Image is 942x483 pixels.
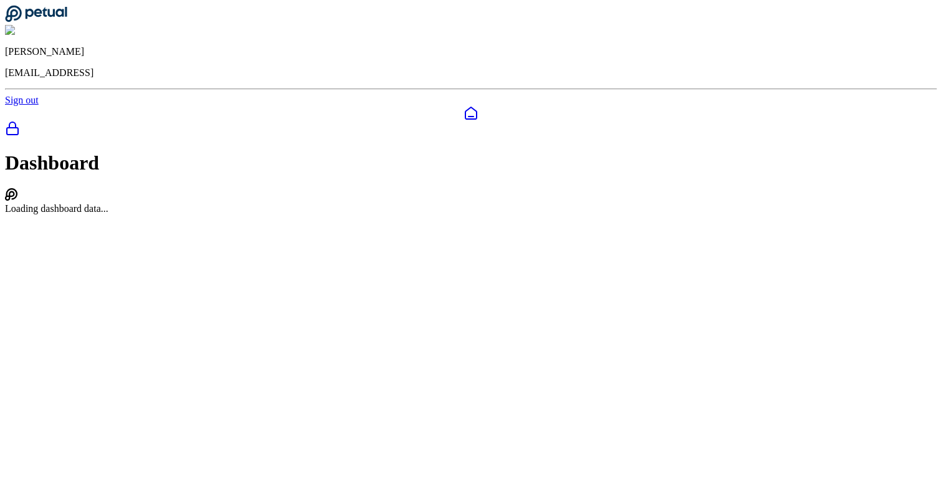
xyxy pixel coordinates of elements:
[5,14,67,24] a: Go to Dashboard
[5,203,937,214] div: Loading dashboard data...
[5,25,65,36] img: Snir Kodesh
[5,151,937,175] h1: Dashboard
[5,106,937,121] a: Dashboard
[5,95,39,105] a: Sign out
[5,46,937,57] p: [PERSON_NAME]
[5,67,937,79] p: [EMAIL_ADDRESS]
[5,121,937,138] a: SOC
